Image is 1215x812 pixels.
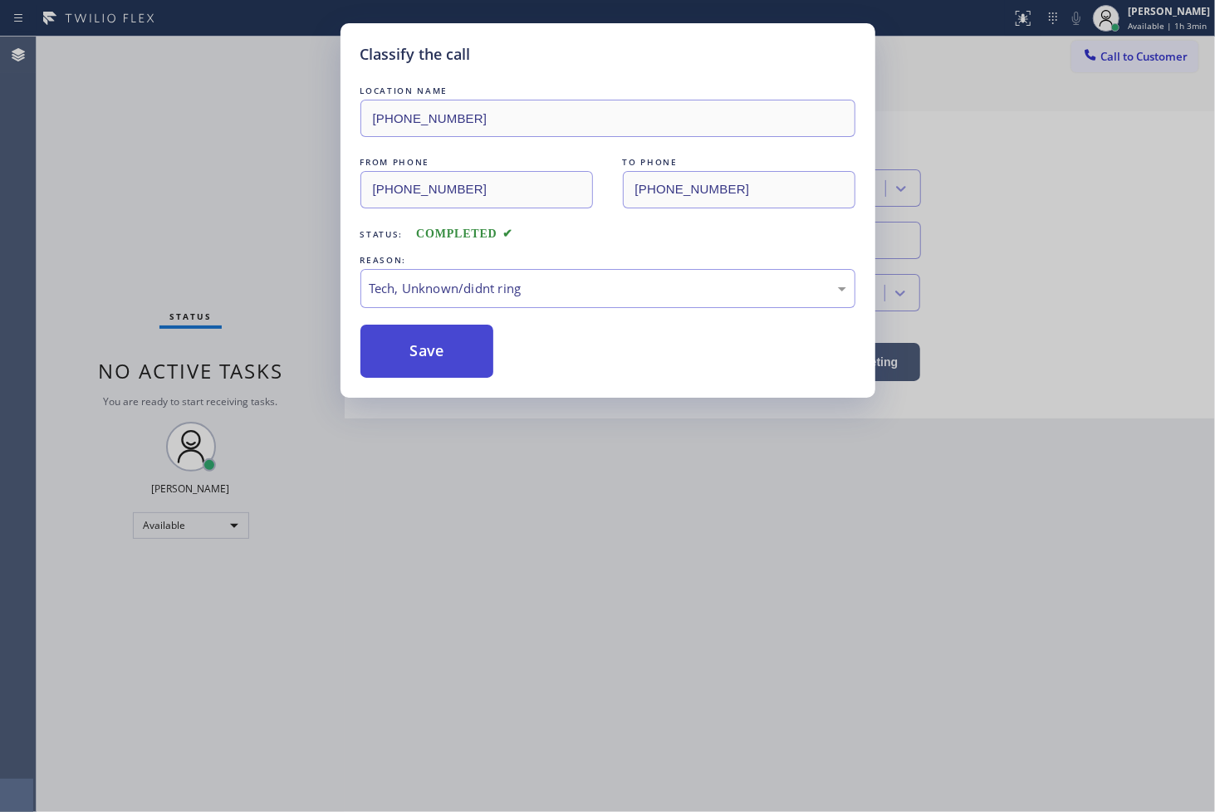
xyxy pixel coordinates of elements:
h5: Classify the call [360,43,471,66]
div: TO PHONE [623,154,855,171]
div: LOCATION NAME [360,82,855,100]
span: Status: [360,228,404,240]
div: FROM PHONE [360,154,593,171]
div: Tech, Unknown/didnt ring [370,279,846,298]
span: COMPLETED [416,227,512,240]
input: From phone [360,171,593,208]
input: To phone [623,171,855,208]
button: Save [360,325,494,378]
div: REASON: [360,252,855,269]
